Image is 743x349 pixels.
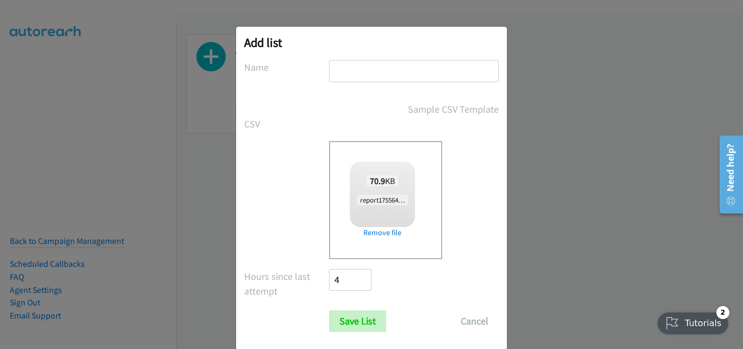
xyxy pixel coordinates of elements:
a: Remove file [350,227,415,238]
h2: Add list [244,35,499,50]
iframe: Checklist [651,302,735,341]
span: report1755649530291.csv [357,195,435,205]
label: CSV [244,117,329,131]
label: Hours since last attempt [244,269,329,298]
label: Name [244,60,329,75]
iframe: Resource Center [711,131,743,218]
strong: 70.9 [370,175,385,186]
input: Save List [329,310,386,332]
button: Cancel [450,310,499,332]
span: KB [367,175,399,186]
a: Sample CSV Template [408,102,499,117]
